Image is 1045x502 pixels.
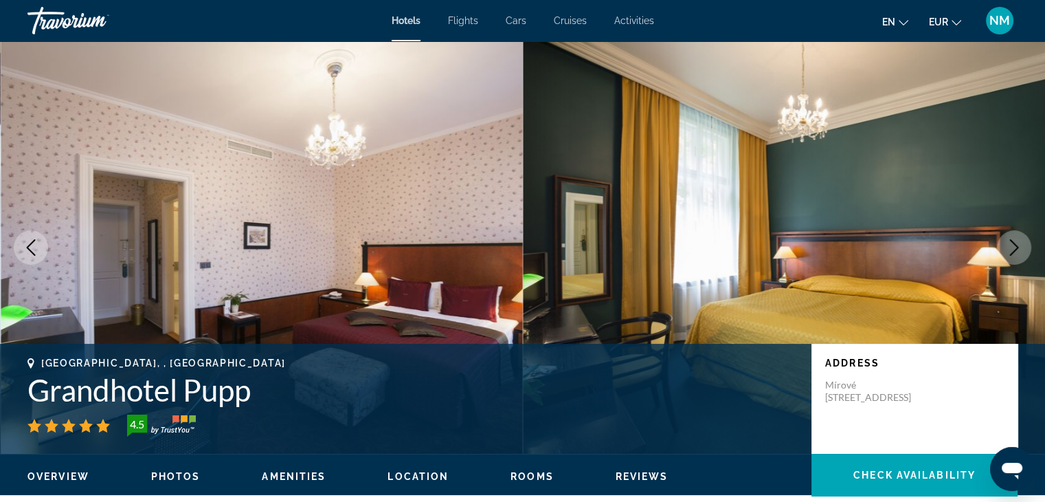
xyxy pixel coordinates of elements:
div: 4.5 [123,416,150,433]
a: Flights [448,15,478,26]
img: trustyou-badge-hor.svg [127,415,196,437]
a: Activities [614,15,654,26]
button: Amenities [262,470,326,483]
a: Cruises [554,15,587,26]
button: Check Availability [811,454,1018,496]
span: [GEOGRAPHIC_DATA], , [GEOGRAPHIC_DATA] [41,358,286,369]
button: Change language [882,12,908,32]
span: Amenities [262,471,326,482]
p: Mírové [STREET_ADDRESS] [825,379,935,404]
button: Location [387,470,449,483]
iframe: Кнопка для запуску вікна повідомлень [990,447,1034,491]
span: Check Availability [853,470,976,481]
h1: Grandhotel Pupp [27,372,798,408]
button: Previous image [14,230,48,265]
button: User Menu [982,6,1018,35]
span: Rooms [510,471,554,482]
button: Reviews [616,470,668,483]
button: Photos [151,470,201,483]
a: Travorium [27,3,165,39]
button: Change currency [929,12,961,32]
p: Address [825,358,1004,369]
span: EUR [929,17,948,28]
span: en [882,17,895,28]
span: Location [387,471,449,482]
a: Cars [506,15,526,26]
button: Overview [27,470,89,483]
button: Rooms [510,470,554,483]
button: Next image [997,230,1031,265]
span: NM [989,14,1010,28]
span: Overview [27,471,89,482]
a: Hotels [392,15,420,26]
span: Photos [151,471,201,482]
span: Reviews [616,471,668,482]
